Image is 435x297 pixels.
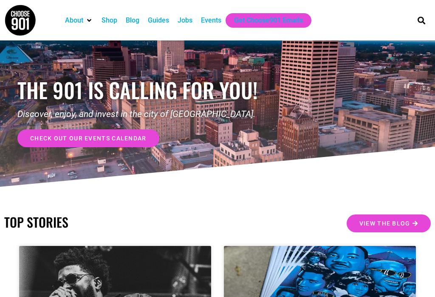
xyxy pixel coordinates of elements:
span: View the Blog [359,220,410,226]
a: View the Blog [347,214,431,232]
a: Jobs [178,15,192,26]
div: Search [415,13,429,27]
a: Guides [148,15,169,26]
span: check out our events calendar [30,135,147,141]
a: Get Choose901 Emails [234,15,303,26]
a: Events [201,15,221,26]
a: Shop [102,15,117,26]
h1: the 901 is calling for you! [17,77,348,103]
a: check out our events calendar [17,129,159,147]
a: Blog [126,15,139,26]
h2: TOP STORIES [4,214,213,230]
p: Discover, enjoy, and invest in the city of [GEOGRAPHIC_DATA]. [17,108,348,121]
div: About [61,13,97,28]
a: About [65,15,83,26]
nav: Main nav [61,13,406,28]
